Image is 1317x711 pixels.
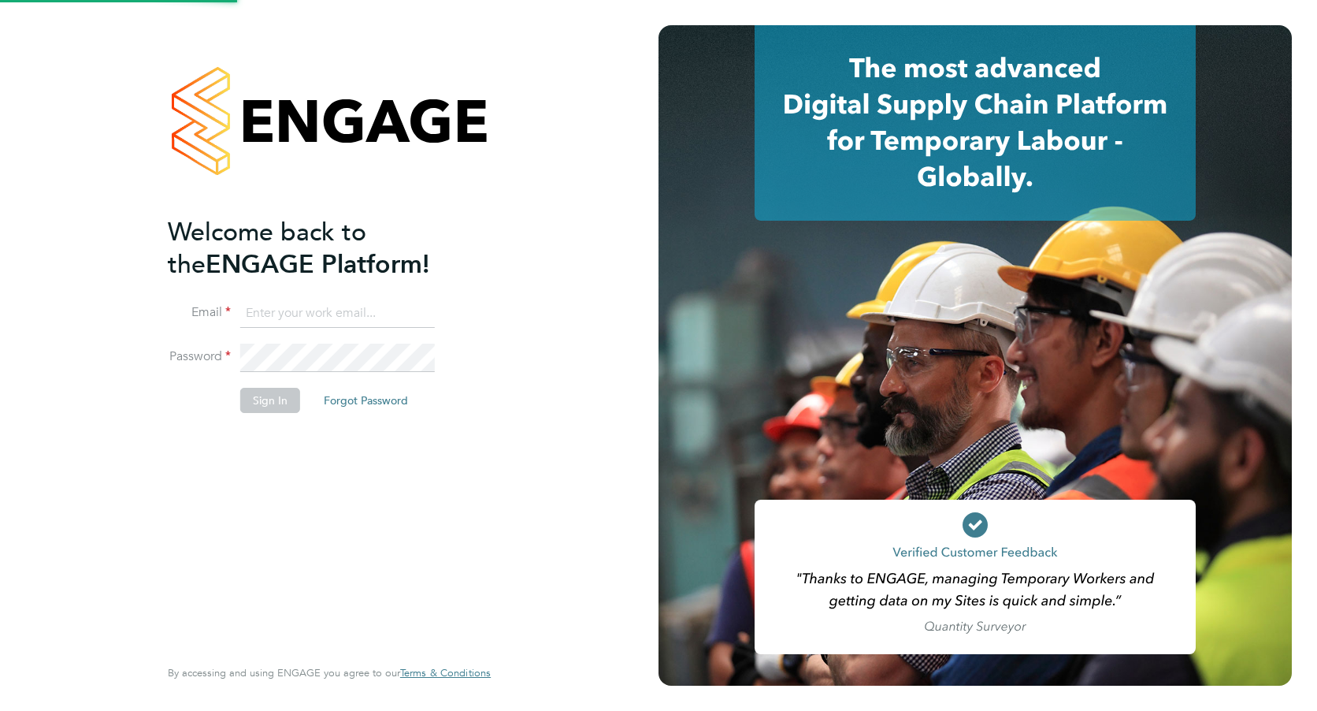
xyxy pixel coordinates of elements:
button: Sign In [240,388,300,413]
label: Email [168,304,231,321]
label: Password [168,348,231,365]
span: Welcome back to the [168,217,366,280]
span: By accessing and using ENGAGE you agree to our [168,666,491,679]
button: Forgot Password [311,388,421,413]
input: Enter your work email... [240,300,435,328]
a: Terms & Conditions [400,667,491,679]
h2: ENGAGE Platform! [168,216,475,281]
